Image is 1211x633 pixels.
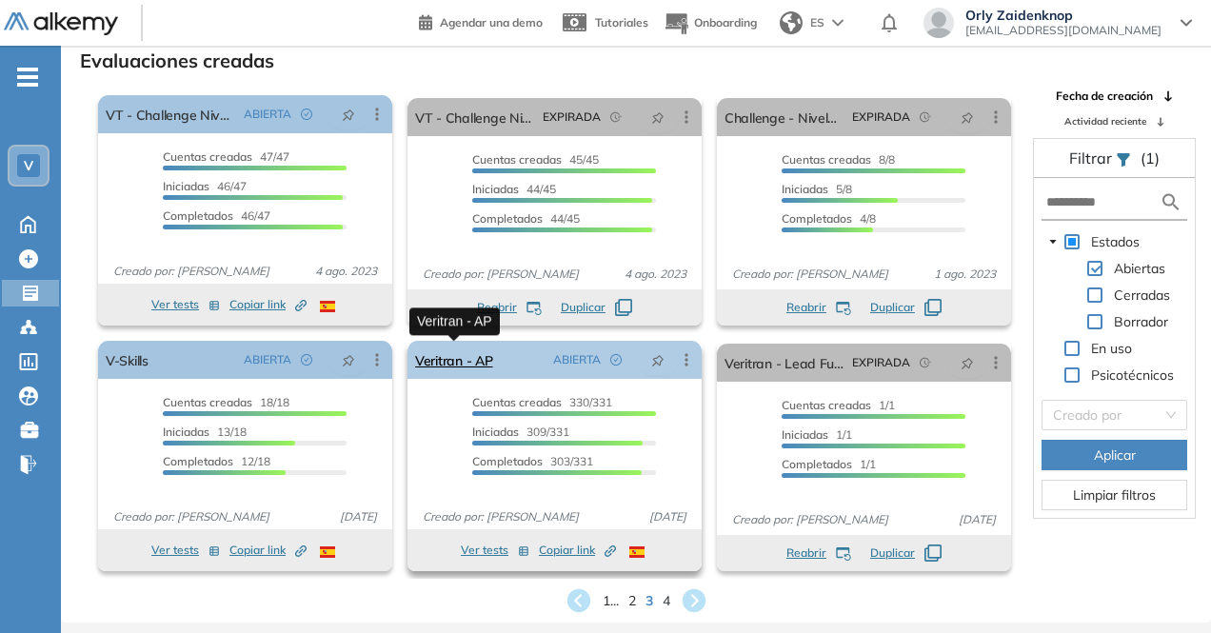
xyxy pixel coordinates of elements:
[780,11,803,34] img: world
[870,299,942,316] button: Duplicar
[951,511,1003,528] span: [DATE]
[308,263,385,280] span: 4 ago. 2023
[832,19,844,27] img: arrow
[628,591,636,611] span: 2
[229,542,307,559] span: Copiar link
[151,539,220,562] button: Ver tests
[332,508,385,525] span: [DATE]
[415,508,586,525] span: Creado por: [PERSON_NAME]
[1042,440,1187,470] button: Aplicar
[561,299,632,316] button: Duplicar
[301,109,312,120] span: check-circle
[244,106,291,123] span: ABIERTA
[852,354,910,371] span: EXPIRADA
[870,299,915,316] span: Duplicar
[617,266,694,283] span: 4 ago. 2023
[1091,366,1174,384] span: Psicotécnicos
[553,351,601,368] span: ABIERTA
[539,542,616,559] span: Copiar link
[786,299,826,316] span: Reabrir
[725,98,844,136] a: Challenge - Nivelación AP
[1087,230,1143,253] span: Estados
[786,299,851,316] button: Reabrir
[786,544,851,562] button: Reabrir
[725,266,896,283] span: Creado por: [PERSON_NAME]
[629,546,645,558] img: ESP
[651,109,665,125] span: pushpin
[561,299,605,316] span: Duplicar
[782,152,871,167] span: Cuentas creadas
[946,347,988,378] button: pushpin
[163,149,252,164] span: Cuentas creadas
[328,345,369,375] button: pushpin
[472,395,612,409] span: 330/331
[1094,445,1136,465] span: Aplicar
[664,3,757,44] button: Onboarding
[328,99,369,129] button: pushpin
[603,591,619,611] span: 1 ...
[920,111,931,123] span: field-time
[1087,364,1178,386] span: Psicotécnicos
[163,179,209,193] span: Iniciadas
[415,98,535,136] a: VT - Challenge Nivelación - Plataforma
[80,49,274,72] h3: Evaluaciones creadas
[472,182,556,196] span: 44/45
[419,10,543,32] a: Agendar una demo
[1091,233,1140,250] span: Estados
[637,345,679,375] button: pushpin
[1073,485,1156,505] span: Limpiar filtros
[472,182,519,196] span: Iniciadas
[244,351,291,368] span: ABIERTA
[229,293,307,316] button: Copiar link
[106,95,236,133] a: VT - Challenge Nivelación - Lógica
[782,182,852,196] span: 5/8
[645,591,653,611] span: 3
[163,454,233,468] span: Completados
[342,107,355,122] span: pushpin
[1048,237,1058,247] span: caret-down
[637,102,679,132] button: pushpin
[415,266,586,283] span: Creado por: [PERSON_NAME]
[472,454,593,468] span: 303/331
[810,14,824,31] span: ES
[106,508,277,525] span: Creado por: [PERSON_NAME]
[301,354,312,366] span: check-circle
[786,544,826,562] span: Reabrir
[477,299,517,316] span: Reabrir
[852,109,910,126] span: EXPIRADA
[477,299,542,316] button: Reabrir
[610,111,622,123] span: field-time
[642,508,694,525] span: [DATE]
[163,454,270,468] span: 12/18
[163,179,247,193] span: 46/47
[610,354,622,366] span: check-circle
[472,425,569,439] span: 309/331
[926,266,1003,283] span: 1 ago. 2023
[229,539,307,562] button: Copiar link
[106,263,277,280] span: Creado por: [PERSON_NAME]
[663,591,670,611] span: 4
[1064,114,1146,129] span: Actividad reciente
[782,211,876,226] span: 4/8
[1042,480,1187,510] button: Limpiar filtros
[1160,190,1182,214] img: search icon
[1091,340,1132,357] span: En uso
[782,152,895,167] span: 8/8
[440,15,543,30] span: Agendar una demo
[17,75,38,79] i: -
[961,355,974,370] span: pushpin
[415,341,493,379] a: Veritran - AP
[961,109,974,125] span: pushpin
[870,544,942,562] button: Duplicar
[1110,284,1174,307] span: Cerradas
[163,149,289,164] span: 47/47
[472,425,519,439] span: Iniciadas
[965,23,1161,38] span: [EMAIL_ADDRESS][DOMAIN_NAME]
[472,211,580,226] span: 44/45
[163,425,209,439] span: Iniciadas
[782,182,828,196] span: Iniciadas
[1069,148,1116,168] span: Filtrar
[946,102,988,132] button: pushpin
[163,395,252,409] span: Cuentas creadas
[694,15,757,30] span: Onboarding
